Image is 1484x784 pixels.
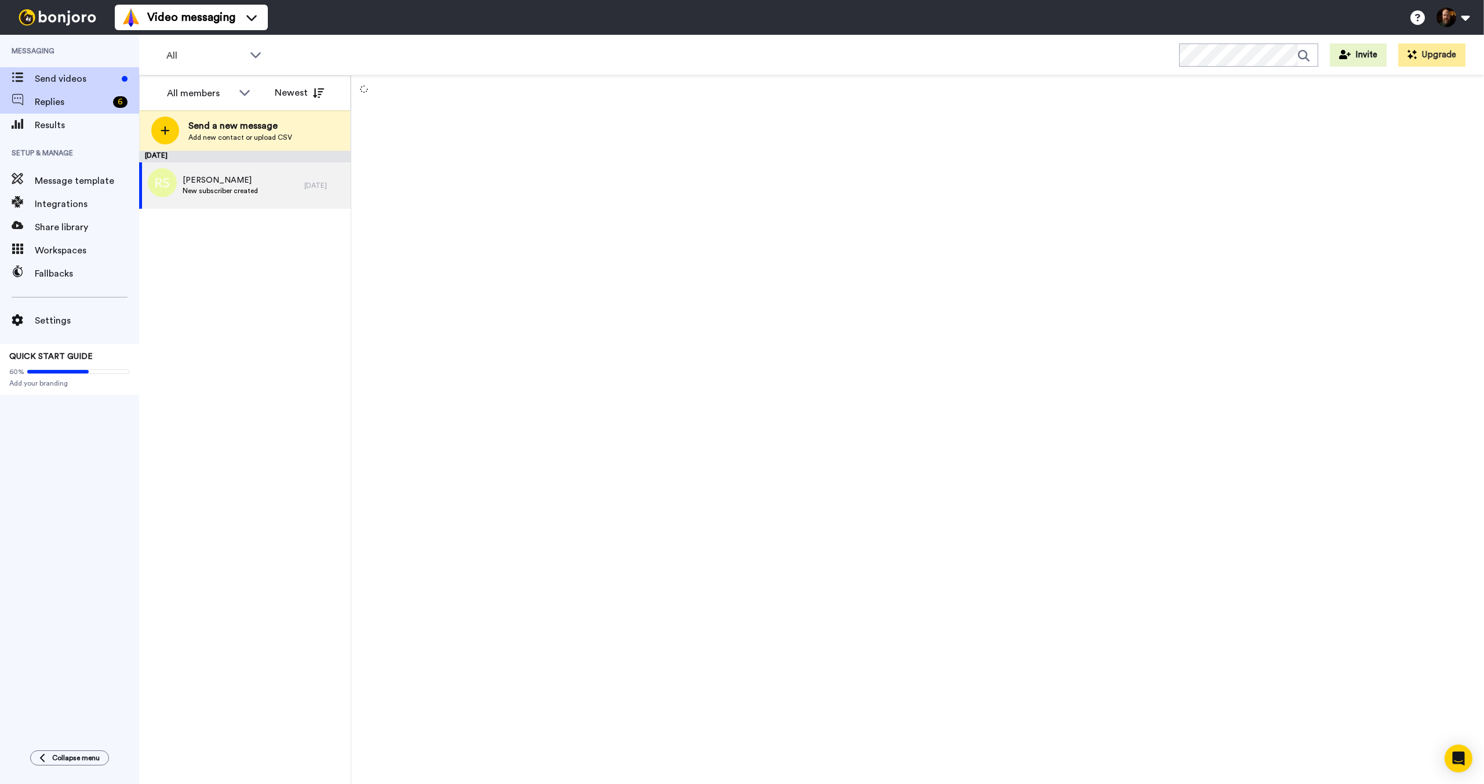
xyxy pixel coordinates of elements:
[14,9,101,26] img: bj-logo-header-white.svg
[35,197,139,211] span: Integrations
[35,118,139,132] span: Results
[9,379,130,388] span: Add your branding
[1398,43,1465,67] button: Upgrade
[266,81,333,104] button: Newest
[35,174,139,188] span: Message template
[1445,745,1472,772] div: Open Intercom Messenger
[35,220,139,234] span: Share library
[147,9,235,26] span: Video messaging
[30,750,109,765] button: Collapse menu
[35,314,139,328] span: Settings
[188,119,292,133] span: Send a new message
[9,367,24,376] span: 60%
[139,151,351,162] div: [DATE]
[35,244,139,257] span: Workspaces
[35,95,108,109] span: Replies
[122,8,140,27] img: vm-color.svg
[35,267,139,281] span: Fallbacks
[113,96,128,108] div: 6
[1330,43,1387,67] button: Invite
[148,168,177,197] img: rs.png
[9,353,93,361] span: QUICK START GUIDE
[304,181,345,190] div: [DATE]
[183,175,258,186] span: [PERSON_NAME]
[166,49,244,63] span: All
[167,86,233,100] div: All members
[188,133,292,142] span: Add new contact or upload CSV
[183,186,258,195] span: New subscriber created
[35,72,117,86] span: Send videos
[52,753,100,763] span: Collapse menu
